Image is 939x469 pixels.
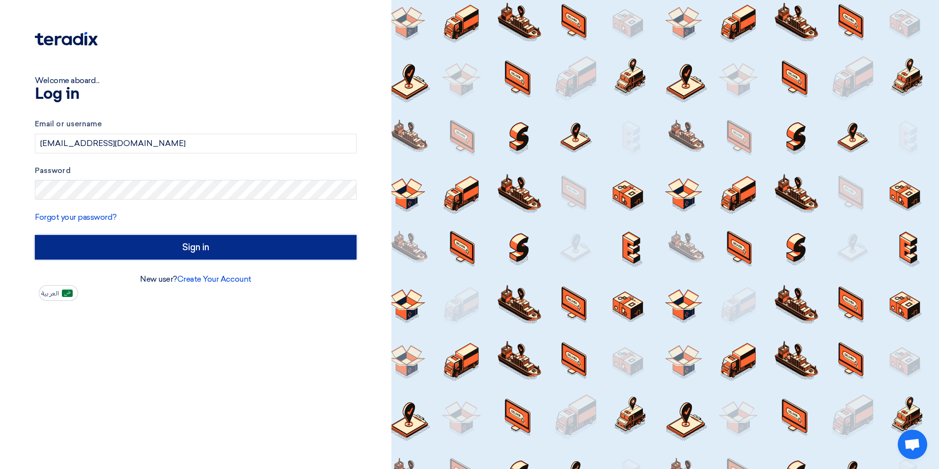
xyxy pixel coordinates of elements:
[35,87,357,102] h1: Log in
[62,290,73,297] img: ar-AR.png
[35,235,357,260] input: Sign in
[39,285,78,301] button: العربية
[41,290,59,297] span: العربية
[140,274,251,284] font: New user?
[177,274,251,284] a: Create Your Account
[35,134,357,153] input: Enter your business email or username
[898,430,927,459] div: Open chat
[35,32,98,46] img: Teradix logo
[35,118,357,130] label: Email or username
[35,212,117,222] a: Forgot your password?
[35,165,357,176] label: Password
[35,75,357,87] div: Welcome aboard...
